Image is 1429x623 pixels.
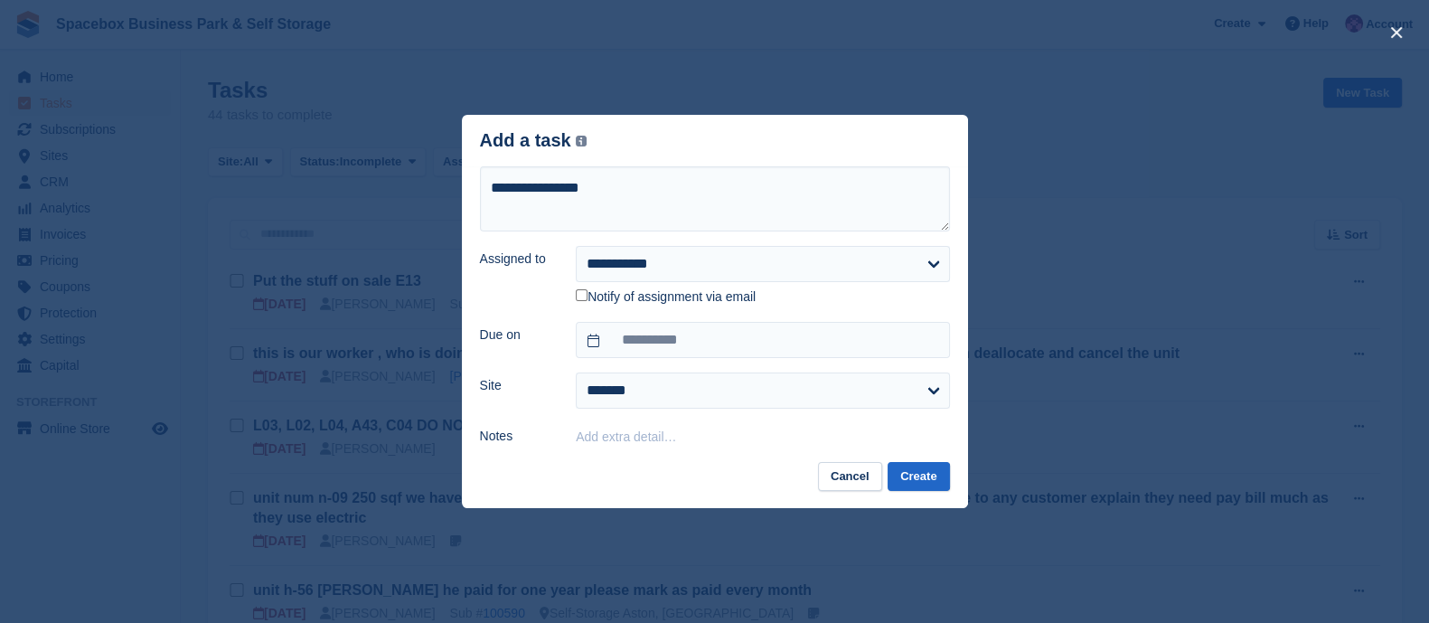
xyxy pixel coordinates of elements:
label: Site [480,376,555,395]
button: close [1382,18,1411,47]
label: Notes [480,427,555,446]
button: Add extra detail… [576,429,676,444]
label: Notify of assignment via email [576,289,756,306]
button: Create [888,462,949,492]
label: Assigned to [480,250,555,269]
img: icon-info-grey-7440780725fd019a000dd9b08b2336e03edf1995a4989e88bcd33f0948082b44.svg [576,136,587,146]
label: Due on [480,326,555,345]
button: Cancel [818,462,882,492]
input: Notify of assignment via email [576,289,588,301]
div: Add a task [480,130,588,151]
